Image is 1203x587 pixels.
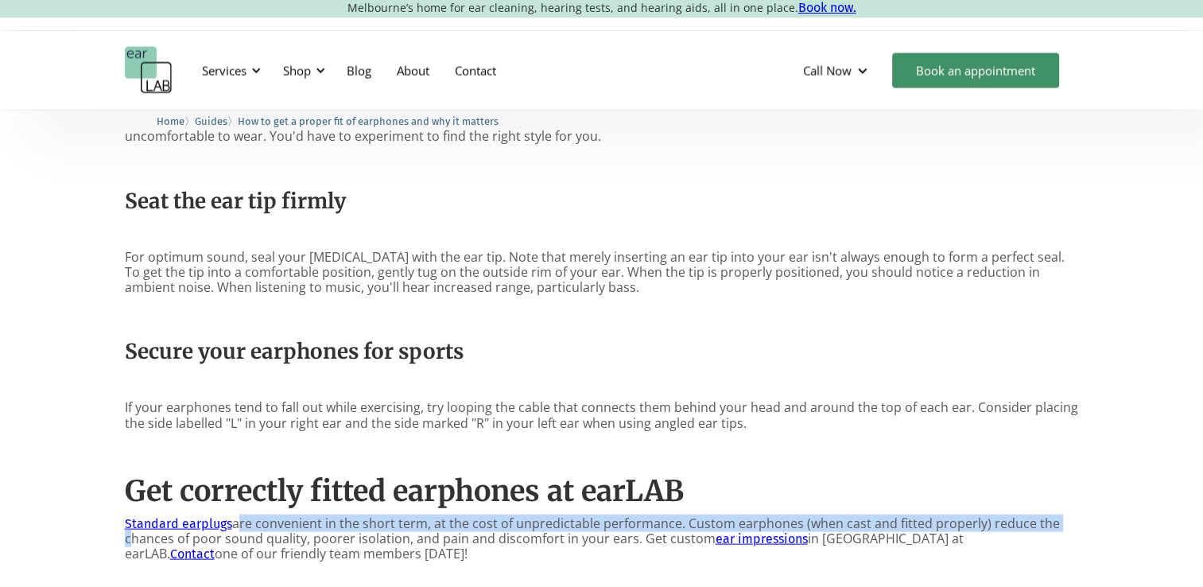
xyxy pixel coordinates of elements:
div: Services [192,47,266,95]
p: ‍ [125,443,1079,458]
p: For optimum sound, seal your [MEDICAL_DATA] with the ear tip. Note that merely inserting an ear t... [125,250,1079,296]
p: ‍ [125,222,1079,237]
a: Home [157,113,184,128]
a: Guides [195,113,227,128]
a: About [384,48,442,94]
p: If your earphones tend to fall out while exercising, try looping the cable that connects them beh... [125,400,1079,430]
span: Guides [195,115,227,127]
a: home [125,47,173,95]
p: Similarly, earphones come in various styles, ranging from single-flange to double-flange or even ... [125,114,1079,144]
span: Home [157,115,184,127]
p: ‍ [125,17,1079,32]
div: Shop [283,63,311,79]
a: Contact [170,546,215,562]
p: are convenient in the short term, at the cost of unpredictable performance. Custom earphones (whe... [125,516,1079,562]
p: ‍ [125,373,1079,388]
span: How to get a proper fit of earphones and why it matters [238,115,499,127]
a: Standard earplugs [125,516,232,531]
a: Blog [334,48,384,94]
strong: Seat the ear tip firmly [125,188,346,214]
p: ‍ [125,307,1079,322]
div: Call Now [803,63,852,79]
a: ear impressions [716,531,808,546]
a: Book an appointment [892,53,1059,88]
p: ‍ [125,156,1079,171]
div: Services [202,63,246,79]
div: Shop [274,47,330,95]
strong: Secure your earphones for sports [125,338,464,364]
div: Call Now [790,47,884,95]
li: 〉 [157,113,195,130]
a: How to get a proper fit of earphones and why it matters [238,113,499,128]
a: Contact [442,48,509,94]
strong: Get correctly fitted earphones at earLAB [125,473,684,509]
li: 〉 [195,113,238,130]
